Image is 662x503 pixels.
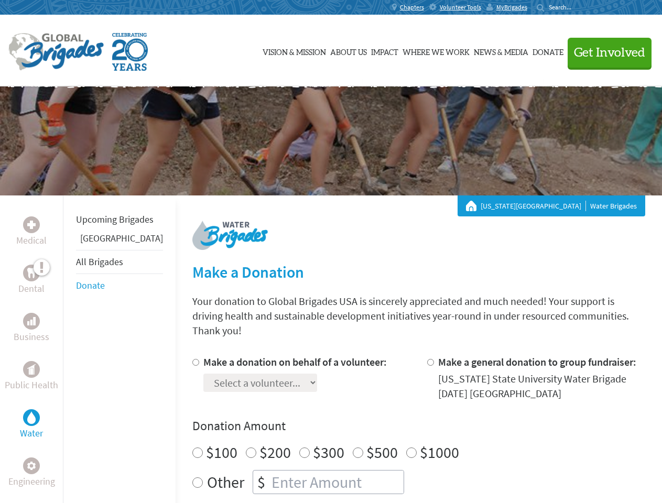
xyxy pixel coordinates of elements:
a: DentalDental [18,265,45,296]
img: Water [27,411,36,423]
p: Dental [18,281,45,296]
a: Upcoming Brigades [76,213,154,225]
li: Upcoming Brigades [76,208,163,231]
a: [US_STATE][GEOGRAPHIC_DATA] [481,201,586,211]
label: $500 [366,442,398,462]
p: Public Health [5,378,58,392]
label: $100 [206,442,237,462]
p: Engineering [8,474,55,489]
li: All Brigades [76,250,163,274]
label: $200 [259,442,291,462]
img: Business [27,317,36,325]
a: [GEOGRAPHIC_DATA] [80,232,163,244]
input: Enter Amount [269,471,404,494]
p: Water [20,426,43,441]
a: MedicalMedical [16,216,47,248]
label: Make a general donation to group fundraiser: [438,355,636,368]
div: Business [23,313,40,330]
label: $1000 [420,442,459,462]
input: Search... [549,3,579,11]
div: Engineering [23,457,40,474]
img: Global Brigades Logo [8,33,104,71]
div: $ [253,471,269,494]
div: [US_STATE] State University Water Brigade [DATE] [GEOGRAPHIC_DATA] [438,371,645,401]
a: Donate [533,25,563,77]
span: Chapters [400,3,424,12]
span: Get Involved [574,47,645,59]
div: Medical [23,216,40,233]
label: Other [207,470,244,494]
p: Medical [16,233,47,248]
a: News & Media [474,25,528,77]
img: Public Health [27,364,36,375]
a: WaterWater [20,409,43,441]
img: Dental [27,268,36,278]
a: About Us [330,25,367,77]
span: Volunteer Tools [440,3,481,12]
a: Public HealthPublic Health [5,361,58,392]
label: Make a donation on behalf of a volunteer: [203,355,387,368]
img: logo-water.png [192,221,268,250]
li: Panama [76,231,163,250]
a: EngineeringEngineering [8,457,55,489]
a: BusinessBusiness [14,313,49,344]
a: Vision & Mission [263,25,326,77]
a: All Brigades [76,256,123,268]
div: Dental [23,265,40,281]
h4: Donation Amount [192,418,645,434]
p: Your donation to Global Brigades USA is sincerely appreciated and much needed! Your support is dr... [192,294,645,338]
h2: Make a Donation [192,263,645,281]
div: Water Brigades [466,201,637,211]
p: Business [14,330,49,344]
img: Engineering [27,462,36,470]
span: MyBrigades [496,3,527,12]
a: Donate [76,279,105,291]
div: Water [23,409,40,426]
li: Donate [76,274,163,297]
img: Medical [27,221,36,229]
img: Global Brigades Celebrating 20 Years [112,33,148,71]
button: Get Involved [568,38,652,68]
label: $300 [313,442,344,462]
a: Where We Work [403,25,470,77]
div: Public Health [23,361,40,378]
a: Impact [371,25,398,77]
